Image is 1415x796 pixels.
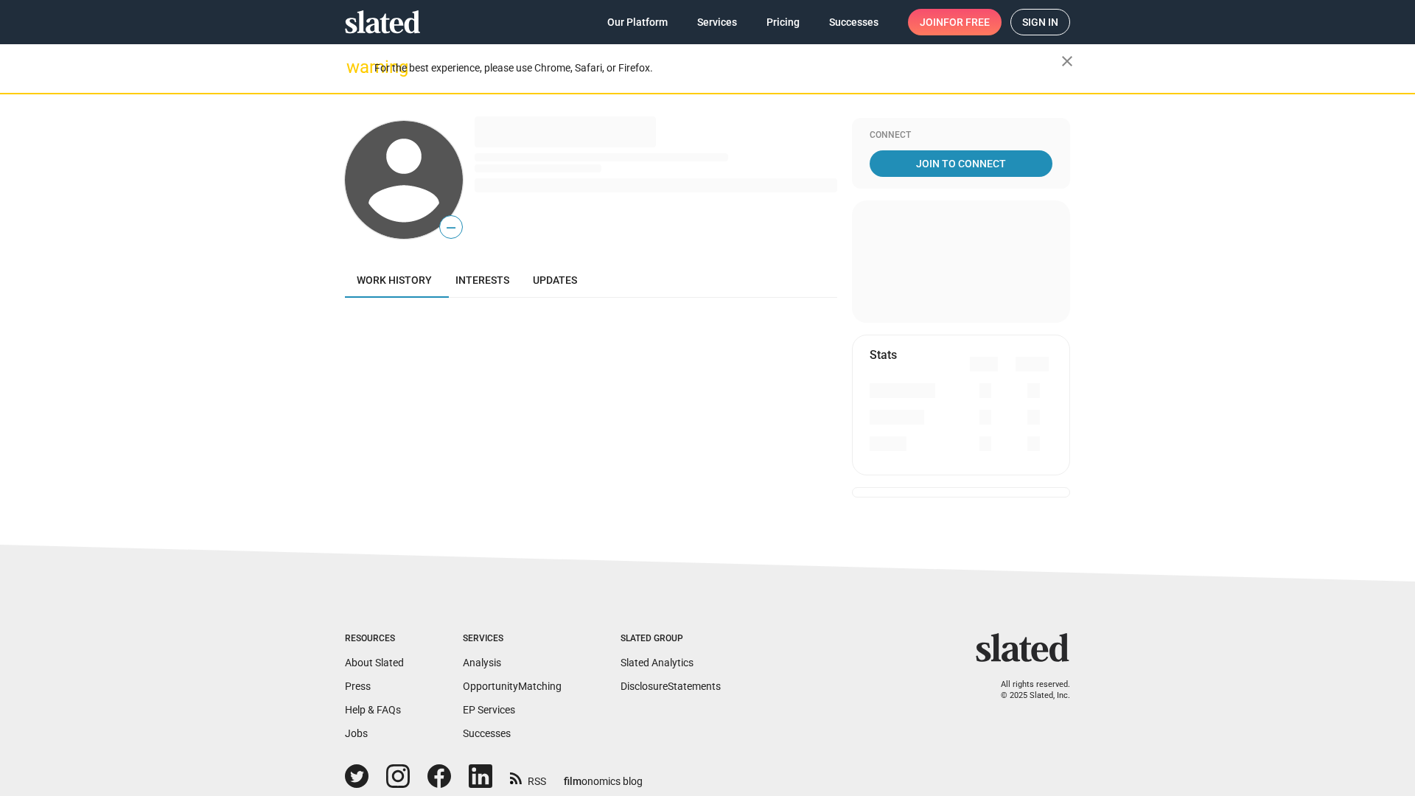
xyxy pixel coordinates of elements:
a: Pricing [755,9,811,35]
mat-icon: close [1058,52,1076,70]
a: Jobs [345,727,368,739]
a: Updates [521,262,589,298]
a: Slated Analytics [621,657,693,668]
span: Successes [829,9,878,35]
a: RSS [510,766,546,789]
span: Join [920,9,990,35]
span: — [440,218,462,237]
a: Services [685,9,749,35]
a: Successes [817,9,890,35]
span: film [564,775,581,787]
div: Slated Group [621,633,721,645]
div: Connect [870,130,1052,142]
a: DisclosureStatements [621,680,721,692]
span: Work history [357,274,432,286]
a: Analysis [463,657,501,668]
a: Our Platform [595,9,679,35]
span: Pricing [766,9,800,35]
a: Help & FAQs [345,704,401,716]
a: Press [345,680,371,692]
span: for free [943,9,990,35]
div: Resources [345,633,404,645]
span: Updates [533,274,577,286]
mat-card-title: Stats [870,347,897,363]
a: filmonomics blog [564,763,643,789]
a: About Slated [345,657,404,668]
span: Join To Connect [873,150,1049,177]
mat-icon: warning [346,58,364,76]
a: Join To Connect [870,150,1052,177]
a: Work history [345,262,444,298]
p: All rights reserved. © 2025 Slated, Inc. [985,680,1070,701]
span: Interests [455,274,509,286]
a: Joinfor free [908,9,1002,35]
a: OpportunityMatching [463,680,562,692]
a: Interests [444,262,521,298]
a: Successes [463,727,511,739]
div: Services [463,633,562,645]
a: Sign in [1010,9,1070,35]
span: Services [697,9,737,35]
div: For the best experience, please use Chrome, Safari, or Firefox. [374,58,1061,78]
a: EP Services [463,704,515,716]
span: Sign in [1022,10,1058,35]
span: Our Platform [607,9,668,35]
